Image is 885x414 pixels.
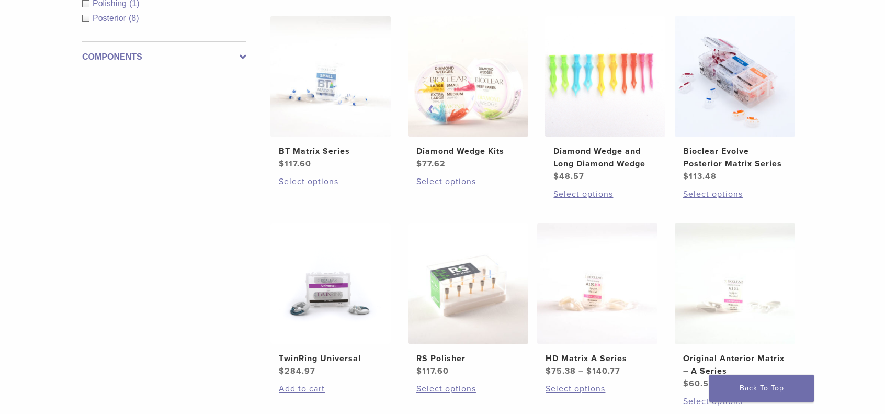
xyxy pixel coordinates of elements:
a: HD Matrix A SeriesHD Matrix A Series [537,223,659,377]
img: Diamond Wedge and Long Diamond Wedge [545,16,665,137]
bdi: 284.97 [279,366,315,376]
a: RS PolisherRS Polisher $117.60 [407,223,529,377]
h2: BT Matrix Series [279,145,382,158]
h2: TwinRing Universal [279,352,382,365]
a: Diamond Wedge and Long Diamond WedgeDiamond Wedge and Long Diamond Wedge $48.57 [544,16,666,183]
a: Select options for “Original Anterior Matrix - A Series” [683,395,787,408]
bdi: 117.60 [416,366,449,376]
label: Components [82,51,246,63]
span: $ [416,159,422,169]
bdi: 113.48 [683,171,717,182]
h2: Bioclear Evolve Posterior Matrix Series [683,145,787,170]
a: Back To Top [709,375,814,402]
span: $ [279,366,285,376]
a: Diamond Wedge KitsDiamond Wedge Kits $77.62 [407,16,529,170]
a: Bioclear Evolve Posterior Matrix SeriesBioclear Evolve Posterior Matrix Series $113.48 [674,16,796,183]
h2: HD Matrix A Series [546,352,649,365]
h2: Original Anterior Matrix – A Series [683,352,787,377]
img: TwinRing Universal [270,223,391,344]
bdi: 75.38 [546,366,576,376]
span: $ [416,366,422,376]
img: Bioclear Evolve Posterior Matrix Series [675,16,795,137]
img: RS Polisher [408,223,528,344]
span: $ [553,171,559,182]
span: $ [546,366,551,376]
a: Select options for “Bioclear Evolve Posterior Matrix Series” [683,188,787,200]
h2: Diamond Wedge and Long Diamond Wedge [553,145,657,170]
span: $ [683,171,689,182]
a: Select options for “Diamond Wedge Kits” [416,175,520,188]
bdi: 48.57 [553,171,584,182]
a: Select options for “HD Matrix A Series” [546,383,649,395]
bdi: 117.60 [279,159,311,169]
img: HD Matrix A Series [537,223,657,344]
a: Select options for “RS Polisher” [416,383,520,395]
span: Posterior [93,14,129,23]
span: $ [683,378,689,389]
span: – [578,366,584,376]
img: Diamond Wedge Kits [408,16,528,137]
a: Original Anterior Matrix - A SeriesOriginal Anterior Matrix – A Series [674,223,796,390]
bdi: 77.62 [416,159,446,169]
bdi: 140.77 [586,366,620,376]
a: BT Matrix SeriesBT Matrix Series $117.60 [270,16,392,170]
h2: Diamond Wedge Kits [416,145,520,158]
span: (8) [129,14,139,23]
a: Add to cart: “TwinRing Universal” [279,383,382,395]
bdi: 60.56 [683,378,714,389]
a: TwinRing UniversalTwinRing Universal $284.97 [270,223,392,377]
img: BT Matrix Series [270,16,391,137]
h2: RS Polisher [416,352,520,365]
a: Select options for “Diamond Wedge and Long Diamond Wedge” [553,188,657,200]
span: $ [586,366,592,376]
span: $ [279,159,285,169]
img: Original Anterior Matrix - A Series [675,223,795,344]
a: Select options for “BT Matrix Series” [279,175,382,188]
